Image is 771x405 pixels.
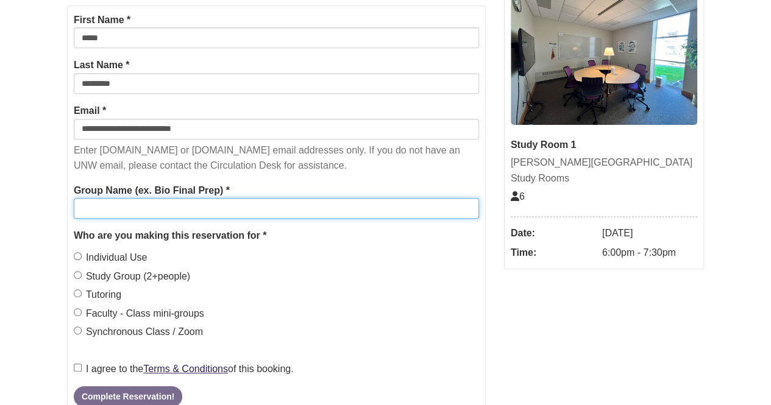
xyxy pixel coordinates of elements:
label: Tutoring [74,287,121,303]
div: [PERSON_NAME][GEOGRAPHIC_DATA] Study Rooms [511,155,697,186]
a: Terms & Conditions [143,364,228,374]
input: Study Group (2+people) [74,271,82,279]
span: The capacity of this space [511,191,525,202]
dt: Time: [511,243,596,262]
input: Faculty - Class mini-groups [74,308,82,316]
dd: [DATE] [602,224,697,243]
legend: Who are you making this reservation for * [74,228,479,244]
dt: Date: [511,224,596,243]
dd: 6:00pm - 7:30pm [602,243,697,262]
input: Tutoring [74,289,82,297]
label: Faculty - Class mini-groups [74,306,204,322]
label: Last Name * [74,57,130,73]
label: Email * [74,103,106,119]
label: I agree to the of this booking. [74,361,294,377]
label: First Name * [74,12,130,28]
label: Individual Use [74,250,147,266]
div: Study Room 1 [511,137,697,153]
p: Enter [DOMAIN_NAME] or [DOMAIN_NAME] email addresses only. If you do not have an UNW email, pleas... [74,143,479,174]
input: I agree to theTerms & Conditionsof this booking. [74,364,82,372]
input: Synchronous Class / Zoom [74,326,82,334]
label: Synchronous Class / Zoom [74,324,203,340]
input: Individual Use [74,252,82,260]
label: Study Group (2+people) [74,269,190,284]
label: Group Name (ex. Bio Final Prep) * [74,183,230,199]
